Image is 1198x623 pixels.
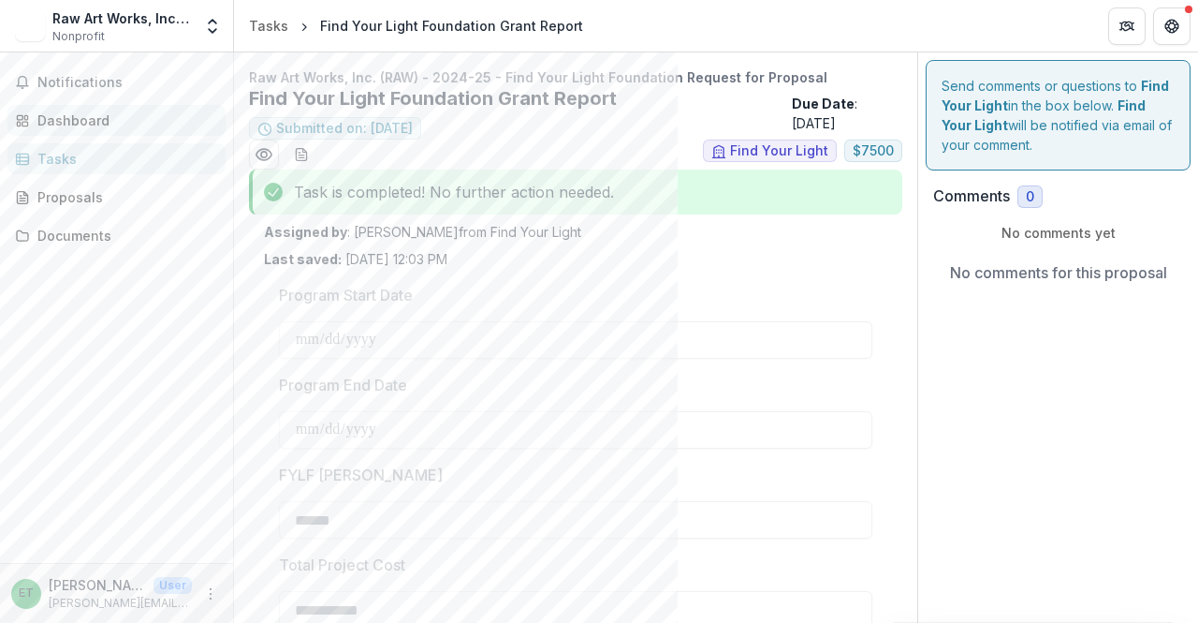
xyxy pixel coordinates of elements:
[279,374,407,396] p: Program End Date
[792,94,902,133] p: : [DATE]
[264,251,342,267] strong: Last saved:
[7,143,226,174] a: Tasks
[199,583,222,605] button: More
[853,143,894,159] span: $ 7500
[933,223,1183,243] p: No comments yet
[52,28,105,45] span: Nonprofit
[933,187,1010,205] h2: Comments
[264,222,887,242] p: : [PERSON_NAME] from Find Your Light
[279,464,443,486] p: FYLF [PERSON_NAME]
[249,87,784,110] h2: Find Your Light Foundation Grant Report
[37,187,211,207] div: Proposals
[264,224,347,240] strong: Assigned by
[792,96,855,111] strong: Due Date
[7,67,226,97] button: Notifications
[15,11,45,41] img: Raw Art Works, Inc. (RAW)
[730,143,828,159] span: Find Your Light
[249,16,288,36] div: Tasks
[7,182,226,213] a: Proposals
[7,105,226,136] a: Dashboard
[37,226,211,245] div: Documents
[249,67,902,87] p: Raw Art Works, Inc. (RAW) - 2024-25 - Find Your Light Foundation Request for Proposal
[49,575,146,595] p: [PERSON_NAME]
[49,595,192,612] p: [PERSON_NAME][EMAIL_ADDRESS][DOMAIN_NAME]
[241,12,591,39] nav: breadcrumb
[1108,7,1146,45] button: Partners
[320,16,583,36] div: Find Your Light Foundation Grant Report
[276,121,413,137] span: Submitted on: [DATE]
[1153,7,1191,45] button: Get Help
[1026,189,1034,205] span: 0
[241,12,296,39] a: Tasks
[249,170,902,215] div: Task is completed! No further action needed.
[52,8,192,28] div: Raw Art Works, Inc. (RAW)
[19,587,34,600] div: Elliot Tranter
[37,149,211,169] div: Tasks
[279,554,405,576] p: Total Project Cost
[37,111,211,130] div: Dashboard
[279,284,413,306] p: Program Start Date
[264,249,447,269] p: [DATE] 12:03 PM
[926,60,1191,171] div: Send comments or questions to in the box below. will be notified via email of your comment.
[199,7,226,45] button: Open entity switcher
[7,220,226,251] a: Documents
[37,75,218,91] span: Notifications
[249,140,279,170] button: Preview 39e253d0-66d0-403e-a578-1f80ac8d31d3.pdf
[950,261,1167,284] p: No comments for this proposal
[153,577,192,594] p: User
[286,140,316,170] button: download-word-button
